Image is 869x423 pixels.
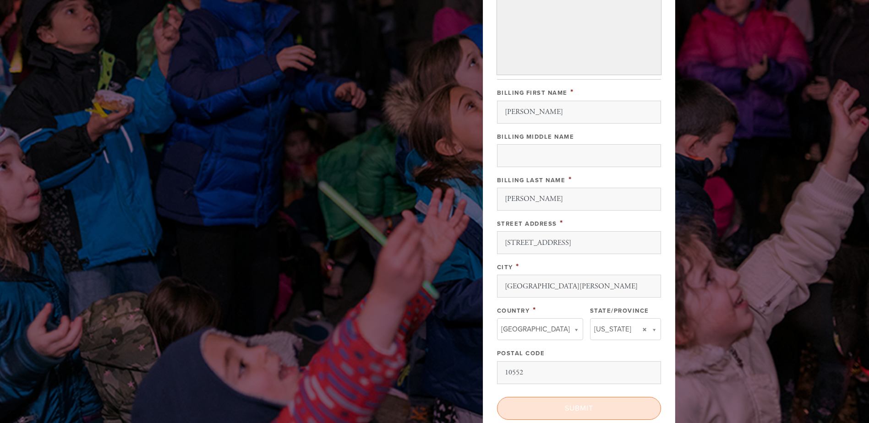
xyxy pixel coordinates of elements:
span: [US_STATE] [594,323,631,335]
label: Billing Last Name [497,177,566,184]
a: [GEOGRAPHIC_DATA] [497,318,583,340]
label: Billing Middle Name [497,133,574,141]
a: [US_STATE] [590,318,661,340]
label: State/Province [590,307,649,315]
span: [GEOGRAPHIC_DATA] [501,323,570,335]
input: Submit [497,397,661,420]
label: Billing First Name [497,89,568,97]
span: This field is required. [570,87,574,97]
label: Postal Code [497,350,545,357]
span: This field is required. [533,305,536,315]
label: Country [497,307,530,315]
span: This field is required. [516,261,519,271]
label: City [497,264,513,271]
label: Street Address [497,220,557,228]
span: This field is required. [568,174,572,184]
span: This field is required. [560,218,563,228]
